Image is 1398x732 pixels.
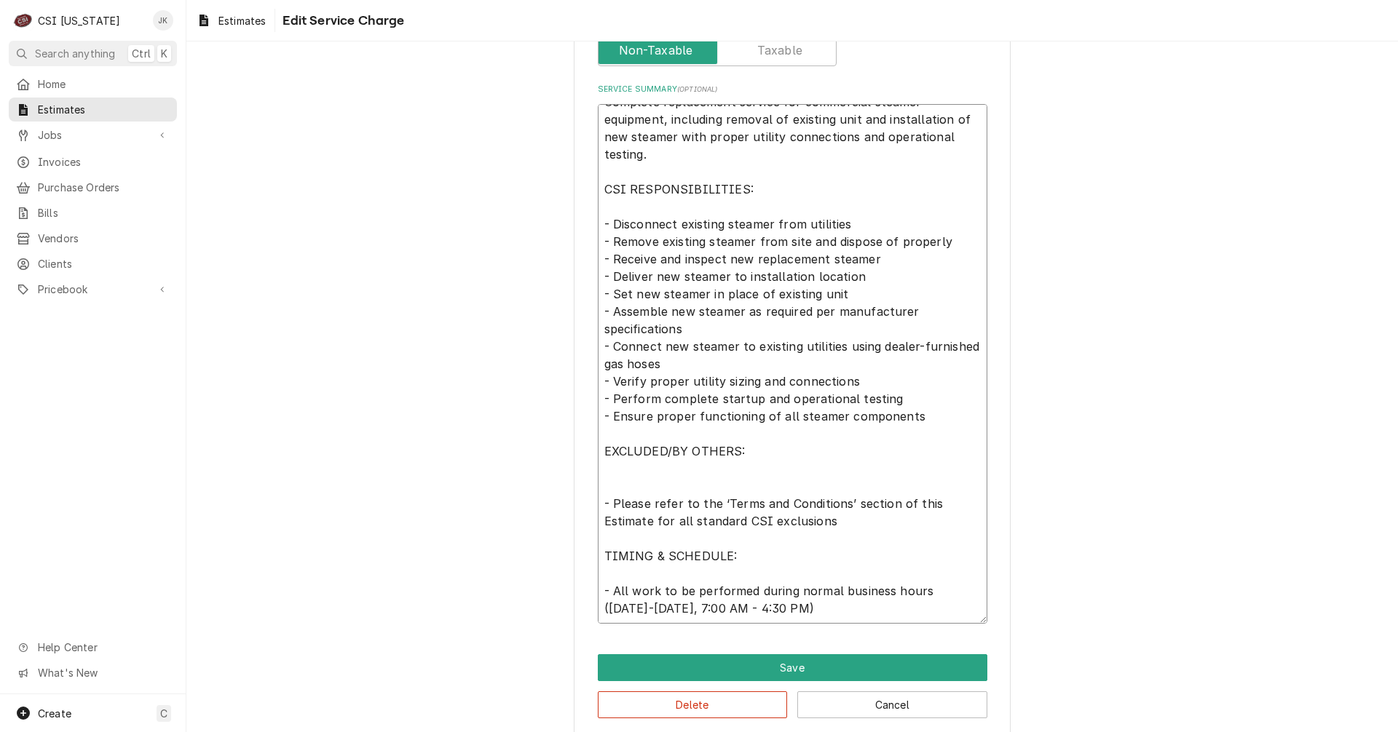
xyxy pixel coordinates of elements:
div: CSI [US_STATE] [38,13,120,28]
a: Go to What's New [9,661,177,685]
span: Invoices [38,154,170,170]
div: Button Group [598,654,987,718]
div: C [13,10,33,31]
span: Vendors [38,231,170,246]
span: K [161,46,167,61]
a: Clients [9,252,177,276]
span: Jobs [38,127,148,143]
a: Estimates [191,9,272,33]
a: Home [9,72,177,96]
div: Jeff Kuehl's Avatar [153,10,173,31]
span: ( optional ) [677,85,718,93]
div: Service Summary [598,84,987,623]
span: Help Center [38,640,168,655]
span: Estimates [218,13,266,28]
button: Delete [598,691,788,718]
span: Create [38,707,71,720]
a: Purchase Orders [9,175,177,199]
a: Vendors [9,226,177,250]
a: Go to Jobs [9,123,177,147]
div: Button Group Row [598,654,987,681]
span: Clients [38,256,170,271]
span: Purchase Orders [38,180,170,195]
textarea: Complete replacement service for commercial steamer equipment, including removal of existing unit... [598,104,987,624]
span: Search anything [35,46,115,61]
span: Home [38,76,170,92]
label: Service Summary [598,84,987,95]
span: Edit Service Charge [278,11,404,31]
a: Estimates [9,98,177,122]
button: Save [598,654,987,681]
span: Bills [38,205,170,220]
a: Bills [9,201,177,225]
div: Button Group Row [598,681,987,718]
span: Ctrl [132,46,151,61]
a: Go to Help Center [9,635,177,659]
span: C [160,706,167,721]
div: CSI Kentucky's Avatar [13,10,33,31]
span: Estimates [38,102,170,117]
a: Go to Pricebook [9,277,177,301]
span: What's New [38,665,168,680]
button: Cancel [797,691,987,718]
a: Invoices [9,150,177,174]
button: Search anythingCtrlK [9,41,177,66]
div: JK [153,10,173,31]
span: Pricebook [38,282,148,297]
